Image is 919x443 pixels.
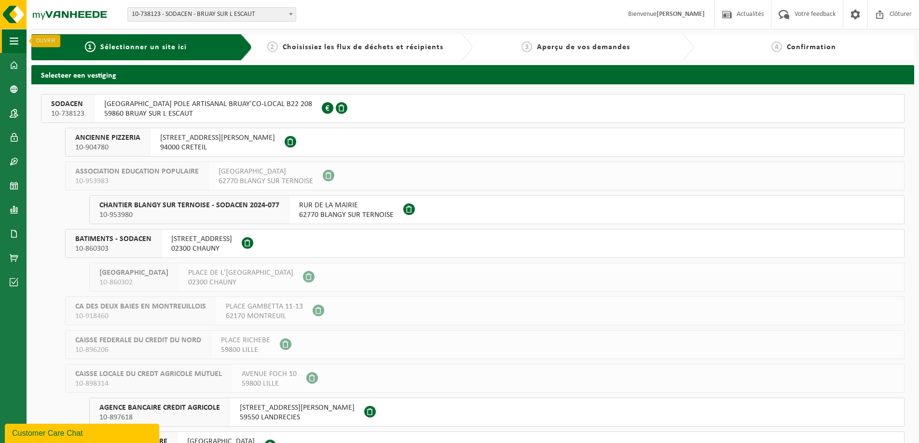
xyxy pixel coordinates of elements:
span: Aperçu de vos demandes [537,43,630,51]
span: 2 [267,41,278,52]
span: 10-953980 [99,210,279,220]
span: 10-738123 - SODACEN - BRUAY SUR L ESCAUT [127,7,296,22]
span: PLACE RICHEBE [221,336,270,345]
span: Choisissiez les flux de déchets et récipients [283,43,443,51]
span: AGENCE BANCAIRE CREDIT AGRICOLE [99,403,220,413]
span: 1 [85,41,96,52]
span: CA DES DEUX BAIES EN MONTREUILLOIS [75,302,206,311]
span: 10-738123 - SODACEN - BRUAY SUR L ESCAUT [128,8,296,21]
span: [STREET_ADDRESS][PERSON_NAME] [160,133,275,143]
span: 4 [771,41,782,52]
span: 59860 BRUAY SUR L ESCAUT [104,109,312,119]
span: ASSOCIATION EDUCATION POPULAIRE [75,167,199,176]
span: RUR DE LA MAIRIE [299,201,394,210]
span: [STREET_ADDRESS][PERSON_NAME] [240,403,355,413]
span: CHANTIER BLANGY SUR TERNOISE - SODACEN 2024-077 [99,201,279,210]
span: ANCIENNE PIZZERIA [75,133,140,143]
button: BATIMENTS - SODACEN 10-860303 [STREET_ADDRESS]02300 CHAUNY [65,229,905,258]
span: 10-953983 [75,176,199,186]
span: PLACE DE L'[GEOGRAPHIC_DATA] [188,268,293,278]
span: [STREET_ADDRESS] [171,234,232,244]
button: CHANTIER BLANGY SUR TERNOISE - SODACEN 2024-077 10-953980 RUR DE LA MAIRIE62770 BLANGY SUR TERNOISE [89,195,905,224]
span: 10-860302 [99,278,168,287]
span: [GEOGRAPHIC_DATA] [219,167,313,176]
span: CAISSE LOCALE DU CREDT AGRICOLE MUTUEL [75,369,222,379]
span: 02300 CHAUNY [171,244,232,254]
span: 10-898314 [75,379,222,389]
span: 62770 BLANGY SUR TERNOISE [219,176,313,186]
span: [GEOGRAPHIC_DATA] POLE ARTISANAL BRUAY'CO-LOCAL B22 208 [104,99,312,109]
span: 10-896206 [75,345,201,355]
span: Confirmation [787,43,836,51]
iframe: chat widget [5,422,161,443]
span: 59800 LILLE [242,379,297,389]
span: Sélectionner un site ici [100,43,187,51]
span: 62170 MONTREUIL [226,311,303,321]
strong: [PERSON_NAME] [657,11,705,18]
span: 10-738123 [51,109,84,119]
span: 59800 LILLE [221,345,270,355]
span: 10-897618 [99,413,220,422]
span: 94000 CRETEIL [160,143,275,152]
span: 3 [521,41,532,52]
button: SODACEN 10-738123 [GEOGRAPHIC_DATA] POLE ARTISANAL BRUAY'CO-LOCAL B22 20859860 BRUAY SUR L ESCAUT [41,94,905,123]
span: CAISSE FEDERALE DU CREDIT DU NORD [75,336,201,345]
span: SODACEN [51,99,84,109]
span: 10-860303 [75,244,151,254]
span: PLACE GAMBETTA 11-13 [226,302,303,311]
span: [GEOGRAPHIC_DATA] [99,268,168,278]
h2: Selecteer een vestiging [31,65,914,84]
span: 02300 CHAUNY [188,278,293,287]
span: 10-904780 [75,143,140,152]
span: AVENUE FOCH 10 [242,369,297,379]
button: AGENCE BANCAIRE CREDIT AGRICOLE 10-897618 [STREET_ADDRESS][PERSON_NAME]59550 LANDRECIES [89,398,905,427]
span: BATIMENTS - SODACEN [75,234,151,244]
span: 59550 LANDRECIES [240,413,355,422]
span: 10-918460 [75,311,206,321]
span: 62770 BLANGY SUR TERNOISE [299,210,394,220]
button: ANCIENNE PIZZERIA 10-904780 [STREET_ADDRESS][PERSON_NAME]94000 CRETEIL [65,128,905,157]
